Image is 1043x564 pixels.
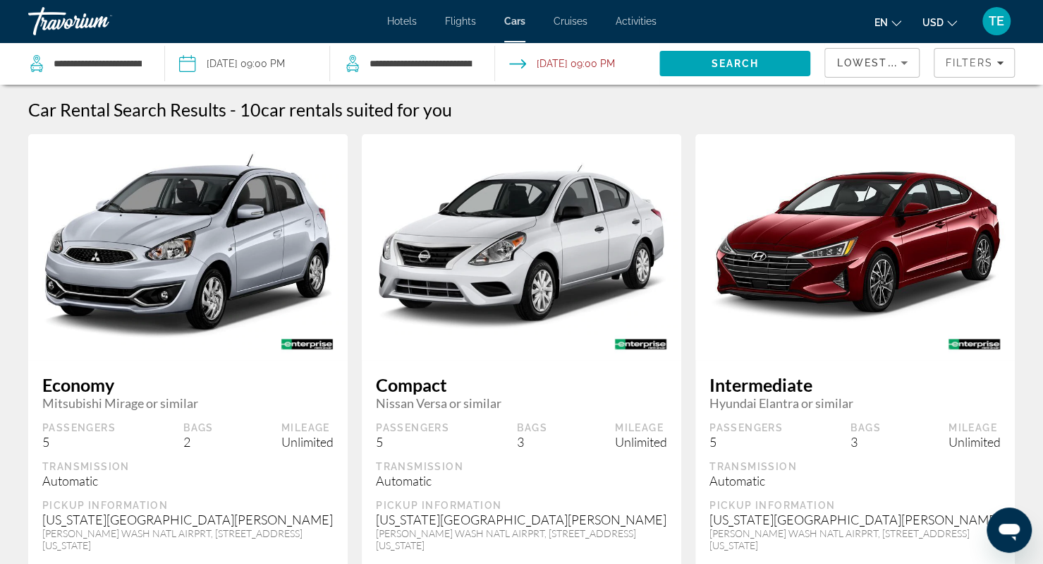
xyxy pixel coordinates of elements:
[230,99,236,120] span: -
[709,460,1001,473] div: Transmission
[874,17,888,28] span: en
[709,434,783,450] div: 5
[376,473,667,488] div: Automatic
[240,99,452,120] h2: 10
[261,99,452,120] span: car rentals suited for you
[28,99,226,120] h1: Car Rental Search Results
[836,54,908,71] mat-select: Sort by
[615,421,667,434] div: Mileage
[267,328,348,360] img: ENTERPRISE
[183,434,214,450] div: 2
[509,42,615,85] button: Open drop-off date and time picker
[554,16,587,27] a: Cruises
[42,499,334,512] div: Pickup Information
[504,16,525,27] a: Cars
[281,434,334,450] div: Unlimited
[42,512,334,527] div: [US_STATE][GEOGRAPHIC_DATA][PERSON_NAME]
[42,421,116,434] div: Passengers
[445,16,476,27] a: Flights
[922,12,957,32] button: Change currency
[712,58,760,69] span: Search
[42,460,334,473] div: Transmission
[600,328,681,360] img: ENTERPRISE
[52,53,143,74] input: Search pickup location
[934,48,1015,78] button: Filters
[874,12,901,32] button: Change language
[376,395,667,411] span: Nissan Versa or similar
[42,473,334,488] div: Automatic
[376,434,449,450] div: 5
[183,421,214,434] div: Bags
[709,473,1001,488] div: Automatic
[934,328,1015,360] img: ENTERPRISE
[615,434,667,450] div: Unlimited
[28,3,169,40] a: Travorium
[709,374,1001,395] span: Intermediate
[836,57,927,68] span: Lowest Price
[42,374,334,395] span: Economy
[989,14,1004,28] span: TE
[42,395,334,411] span: Mitsubishi Mirage or similar
[949,421,1001,434] div: Mileage
[659,51,810,76] button: Search
[695,164,1015,330] img: Hyundai Elantra or similar
[709,527,1001,551] div: [PERSON_NAME] WASH NATL AIRPRT, [STREET_ADDRESS][US_STATE]
[709,421,783,434] div: Passengers
[945,57,993,68] span: Filters
[709,499,1001,512] div: Pickup Information
[517,434,547,450] div: 3
[28,145,348,350] img: Mitsubishi Mirage or similar
[42,434,116,450] div: 5
[922,17,944,28] span: USD
[978,6,1015,36] button: User Menu
[517,421,547,434] div: Bags
[376,421,449,434] div: Passengers
[368,53,473,74] input: Search dropoff location
[376,512,667,527] div: [US_STATE][GEOGRAPHIC_DATA][PERSON_NAME]
[709,512,1001,527] div: [US_STATE][GEOGRAPHIC_DATA][PERSON_NAME]
[179,42,285,85] button: Pickup date: Oct 21, 2025 09:00 PM
[987,508,1032,553] iframe: Button to launch messaging window
[376,527,667,551] div: [PERSON_NAME] WASH NATL AIRPRT, [STREET_ADDRESS][US_STATE]
[376,374,667,395] span: Compact
[850,421,881,434] div: Bags
[281,421,334,434] div: Mileage
[850,434,881,450] div: 3
[387,16,417,27] a: Hotels
[42,527,334,551] div: [PERSON_NAME] WASH NATL AIRPRT, [STREET_ADDRESS][US_STATE]
[376,460,667,473] div: Transmission
[709,395,1001,411] span: Hyundai Elantra or similar
[616,16,657,27] a: Activities
[949,434,1001,450] div: Unlimited
[376,499,667,512] div: Pickup Information
[362,156,681,339] img: Nissan Versa or similar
